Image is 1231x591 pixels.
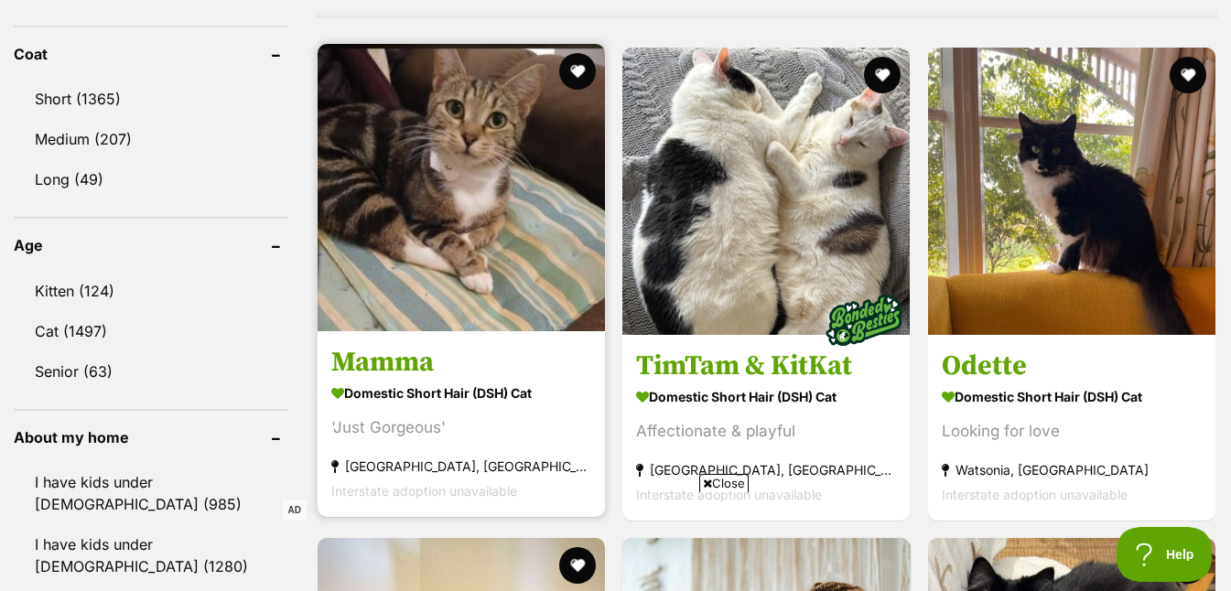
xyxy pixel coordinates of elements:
button: favourite [1170,57,1206,93]
img: TimTam & KitKat - Domestic Short Hair (DSH) Cat [622,48,910,335]
iframe: Help Scout Beacon - Open [1117,527,1213,582]
a: I have kids under [DEMOGRAPHIC_DATA] (985) [14,463,288,523]
img: Mamma - Domestic Short Hair (DSH) Cat [318,44,605,331]
span: Interstate adoption unavailable [636,487,822,502]
strong: [GEOGRAPHIC_DATA], [GEOGRAPHIC_DATA] [636,457,896,482]
strong: [GEOGRAPHIC_DATA], [GEOGRAPHIC_DATA] [331,454,591,478]
a: Medium (207) [14,120,288,158]
a: Odette Domestic Short Hair (DSH) Cat Looking for love Watsonia, [GEOGRAPHIC_DATA] Interstate adop... [928,335,1215,521]
button: favourite [559,53,596,90]
strong: Domestic Short Hair (DSH) Cat [942,383,1202,410]
a: Senior (63) [14,352,288,391]
strong: Watsonia, [GEOGRAPHIC_DATA] [942,457,1202,482]
button: favourite [1170,547,1206,584]
span: Interstate adoption unavailable [942,487,1128,502]
a: I have kids under [DEMOGRAPHIC_DATA] (1280) [14,525,288,586]
strong: Domestic Short Hair (DSH) Cat [331,380,591,406]
div: Looking for love [942,419,1202,444]
img: bonded besties [819,274,911,366]
h3: Odette [942,349,1202,383]
header: Age [14,237,288,253]
span: AD [283,500,307,521]
div: Affectionate & playful [636,419,896,444]
h3: Mamma [331,345,591,380]
strong: Domestic Short Hair (DSH) Cat [636,383,896,410]
iframe: Advertisement [283,500,949,582]
div: 'Just Gorgeous' [331,415,591,440]
span: Close [699,474,749,492]
a: Mamma Domestic Short Hair (DSH) Cat 'Just Gorgeous' [GEOGRAPHIC_DATA], [GEOGRAPHIC_DATA] Intersta... [318,331,605,517]
button: favourite [865,57,902,93]
a: Cat (1497) [14,312,288,350]
a: TimTam & KitKat Domestic Short Hair (DSH) Cat Affectionate & playful [GEOGRAPHIC_DATA], [GEOGRAPH... [622,335,910,521]
header: Coat [14,46,288,62]
a: Short (1365) [14,80,288,118]
img: Odette - Domestic Short Hair (DSH) Cat [928,48,1215,335]
header: About my home [14,429,288,446]
a: Kitten (124) [14,272,288,310]
span: Interstate adoption unavailable [331,483,517,499]
h3: TimTam & KitKat [636,349,896,383]
a: Long (49) [14,160,288,199]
